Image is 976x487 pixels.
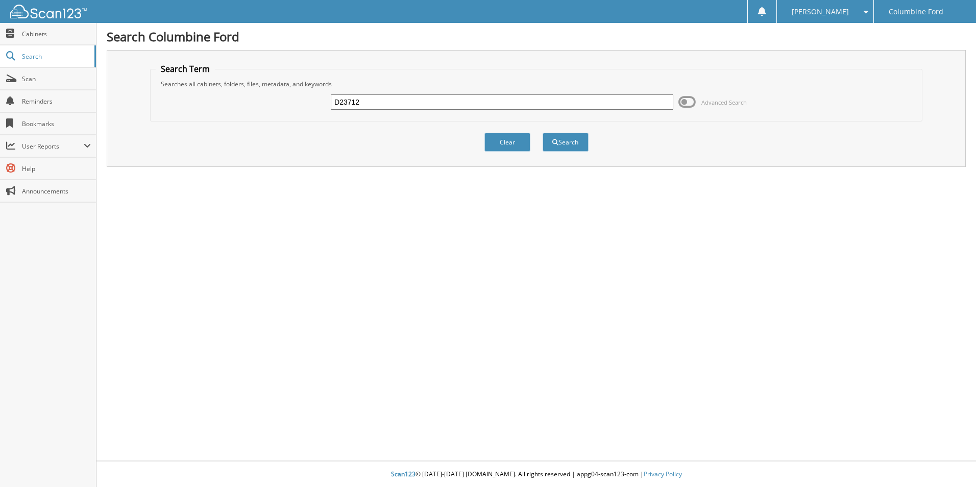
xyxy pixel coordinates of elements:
span: Scan [22,75,91,83]
span: User Reports [22,142,84,151]
iframe: Chat Widget [925,438,976,487]
span: Announcements [22,187,91,196]
span: [PERSON_NAME] [792,9,849,15]
span: Help [22,164,91,173]
div: Searches all cabinets, folders, files, metadata, and keywords [156,80,917,88]
span: Advanced Search [701,99,747,106]
a: Privacy Policy [644,470,682,478]
div: © [DATE]-[DATE] [DOMAIN_NAME]. All rights reserved | appg04-scan123-com | [96,462,976,487]
h1: Search Columbine Ford [107,28,966,45]
span: Search [22,52,89,61]
img: scan123-logo-white.svg [10,5,87,18]
span: Bookmarks [22,119,91,128]
button: Search [543,133,589,152]
button: Clear [484,133,530,152]
legend: Search Term [156,63,215,75]
span: Cabinets [22,30,91,38]
span: Reminders [22,97,91,106]
span: Scan123 [391,470,416,478]
span: Columbine Ford [889,9,943,15]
